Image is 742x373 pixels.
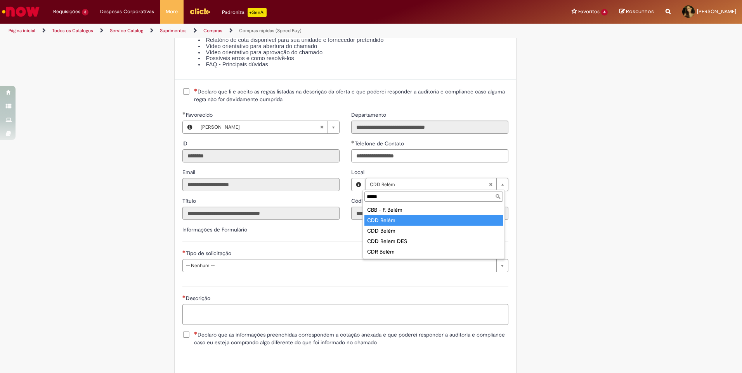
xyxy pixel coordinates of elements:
[363,203,504,259] ul: Local
[364,226,503,236] div: CDD Belém
[364,236,503,247] div: CDD Belem DES
[364,247,503,257] div: CDR Belém
[364,205,503,215] div: CBB - F. Belém
[364,215,503,226] div: CDD Belém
